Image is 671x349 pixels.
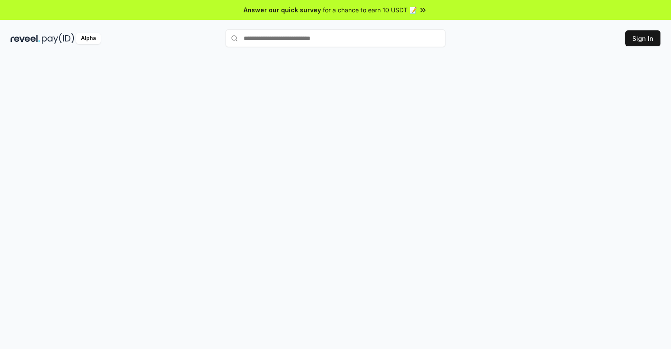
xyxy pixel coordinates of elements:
[244,5,321,15] span: Answer our quick survey
[11,33,40,44] img: reveel_dark
[625,30,660,46] button: Sign In
[323,5,417,15] span: for a chance to earn 10 USDT 📝
[76,33,101,44] div: Alpha
[42,33,74,44] img: pay_id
